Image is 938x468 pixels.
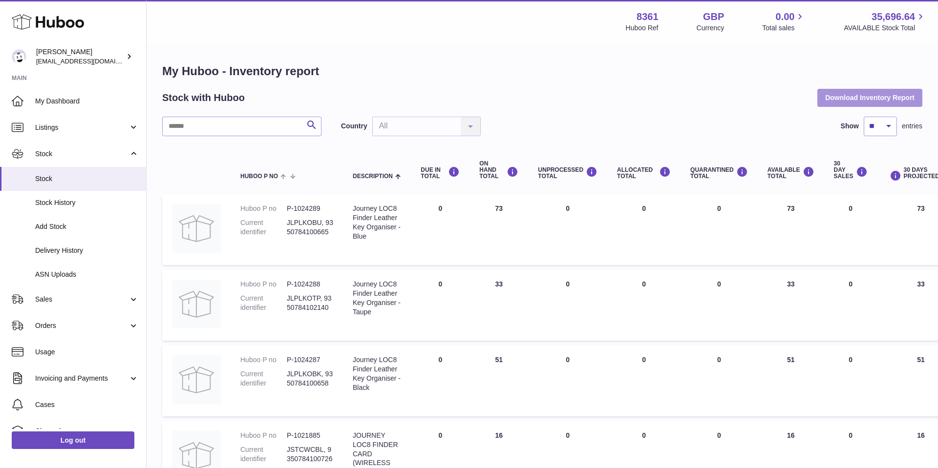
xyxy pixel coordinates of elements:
[528,346,607,416] td: 0
[841,122,859,131] label: Show
[287,431,333,440] dd: P-1021885
[479,161,518,180] div: ON HAND Total
[717,280,721,288] span: 0
[697,23,725,33] div: Currency
[758,194,824,265] td: 73
[36,47,124,66] div: [PERSON_NAME]
[538,166,597,180] div: UNPROCESSED Total
[162,91,245,104] h2: Stock with Huboo
[240,355,287,365] dt: Huboo P no
[12,431,134,449] a: Log out
[172,204,221,253] img: product image
[626,23,659,33] div: Huboo Ref
[240,280,287,289] dt: Huboo P no
[240,431,287,440] dt: Huboo P no
[690,166,748,180] div: QUARANTINED Total
[35,246,139,255] span: Delivery History
[776,10,795,23] span: 0.00
[607,346,681,416] td: 0
[758,270,824,341] td: 33
[35,97,139,106] span: My Dashboard
[35,198,139,207] span: Stock History
[287,218,333,237] dd: JLPLKOBU, 9350784100665
[353,173,393,180] span: Description
[353,355,401,392] div: Journey LOC8 Finder Leather Key Organiser - Black
[758,346,824,416] td: 51
[817,89,922,106] button: Download Inventory Report
[637,10,659,23] strong: 8361
[287,280,333,289] dd: P-1024288
[240,445,287,464] dt: Current identifier
[717,204,721,212] span: 0
[824,194,877,265] td: 0
[240,369,287,388] dt: Current identifier
[35,123,128,132] span: Listings
[411,346,469,416] td: 0
[12,49,26,64] img: support@journeyofficial.com
[844,23,926,33] span: AVAILABLE Stock Total
[528,194,607,265] td: 0
[35,321,128,330] span: Orders
[824,346,877,416] td: 0
[35,295,128,304] span: Sales
[35,374,128,383] span: Invoicing and Payments
[844,10,926,33] a: 35,696.64 AVAILABLE Stock Total
[35,270,139,279] span: ASN Uploads
[411,194,469,265] td: 0
[35,347,139,357] span: Usage
[240,204,287,213] dt: Huboo P no
[834,161,868,180] div: 30 DAY SALES
[240,173,278,180] span: Huboo P no
[872,10,915,23] span: 35,696.64
[35,427,139,436] span: Channels
[607,194,681,265] td: 0
[421,166,460,180] div: DUE IN TOTAL
[287,204,333,213] dd: P-1024289
[469,194,528,265] td: 73
[240,218,287,237] dt: Current identifier
[353,280,401,317] div: Journey LOC8 Finder Leather Key Organiser - Taupe
[172,280,221,328] img: product image
[287,294,333,312] dd: JLPLKOTP, 9350784102140
[469,346,528,416] td: 51
[162,63,922,79] h1: My Huboo - Inventory report
[902,122,922,131] span: entries
[717,431,721,439] span: 0
[528,270,607,341] td: 0
[287,355,333,365] dd: P-1024287
[35,149,128,159] span: Stock
[341,122,367,131] label: Country
[411,270,469,341] td: 0
[287,369,333,388] dd: JLPLKOBK, 9350784100658
[287,445,333,464] dd: JSTCWCBL, 9350784100726
[469,270,528,341] td: 33
[767,166,814,180] div: AVAILABLE Total
[617,166,671,180] div: ALLOCATED Total
[172,355,221,404] img: product image
[353,204,401,241] div: Journey LOC8 Finder Leather Key Organiser - Blue
[36,57,144,65] span: [EMAIL_ADDRESS][DOMAIN_NAME]
[35,400,139,409] span: Cases
[717,356,721,364] span: 0
[607,270,681,341] td: 0
[824,270,877,341] td: 0
[35,222,139,231] span: Add Stock
[240,294,287,312] dt: Current identifier
[762,10,806,33] a: 0.00 Total sales
[703,10,724,23] strong: GBP
[35,174,139,183] span: Stock
[762,23,806,33] span: Total sales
